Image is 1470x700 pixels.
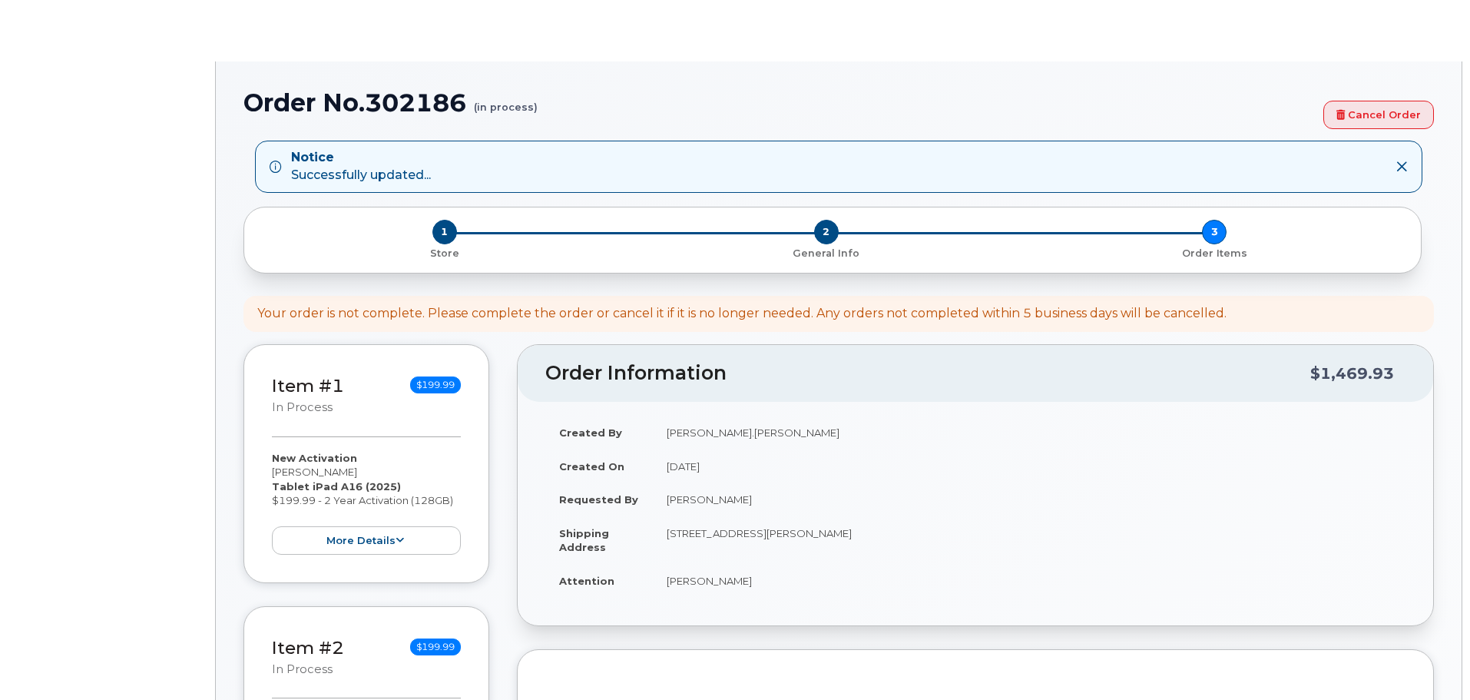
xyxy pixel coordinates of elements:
[410,639,461,655] span: $199.99
[559,575,614,587] strong: Attention
[474,89,538,113] small: (in process)
[653,416,1405,450] td: [PERSON_NAME].[PERSON_NAME]
[559,493,638,506] strong: Requested By
[272,662,333,676] small: in process
[632,244,1020,260] a: 2 General Info
[263,247,626,260] p: Store
[559,426,622,439] strong: Created By
[814,220,839,244] span: 2
[653,564,1405,598] td: [PERSON_NAME]
[243,89,1316,116] h1: Order No.302186
[1323,101,1434,129] a: Cancel Order
[653,450,1405,483] td: [DATE]
[653,483,1405,516] td: [PERSON_NAME]
[545,363,1310,384] h2: Order Information
[272,480,401,493] strong: Tablet iPad A16 (2025)
[1310,359,1394,388] div: $1,469.93
[257,244,632,260] a: 1 Store
[291,149,431,167] strong: Notice
[291,149,431,184] div: Successfully updated...
[272,452,357,464] strong: New Activation
[559,527,609,554] strong: Shipping Address
[410,377,461,393] span: $199.99
[257,305,1227,323] div: Your order is not complete. Please complete the order or cancel it if it is no longer needed. Any...
[638,247,1014,260] p: General Info
[272,451,461,555] div: [PERSON_NAME] $199.99 - 2 Year Activation (128GB)
[272,526,461,555] button: more details
[272,400,333,414] small: in process
[272,637,344,659] a: Item #2
[272,375,344,396] a: Item #1
[432,220,457,244] span: 1
[559,460,624,473] strong: Created On
[653,516,1405,564] td: [STREET_ADDRESS][PERSON_NAME]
